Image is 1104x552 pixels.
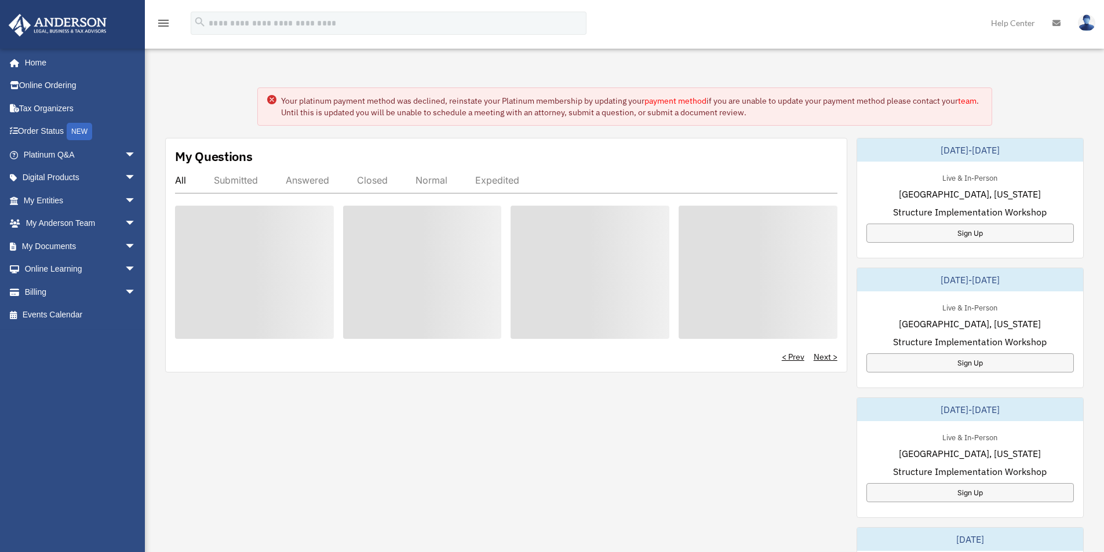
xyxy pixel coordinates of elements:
a: My Entitiesarrow_drop_down [8,189,154,212]
div: All [175,174,186,186]
div: Closed [357,174,388,186]
div: [DATE]-[DATE] [857,138,1083,162]
span: arrow_drop_down [125,189,148,213]
span: [GEOGRAPHIC_DATA], [US_STATE] [899,447,1041,460]
div: Live & In-Person [933,171,1007,183]
a: Events Calendar [8,304,154,327]
i: menu [156,16,170,30]
a: Home [8,51,148,74]
span: Structure Implementation Workshop [893,335,1047,349]
div: Expedited [475,174,519,186]
div: Answered [286,174,329,186]
a: Billingarrow_drop_down [8,280,154,304]
a: My Documentsarrow_drop_down [8,235,154,258]
div: [DATE]-[DATE] [857,268,1083,291]
span: arrow_drop_down [125,166,148,190]
span: arrow_drop_down [125,143,148,167]
i: search [194,16,206,28]
a: team [958,96,977,106]
span: [GEOGRAPHIC_DATA], [US_STATE] [899,317,1041,331]
div: NEW [67,123,92,140]
a: Order StatusNEW [8,120,154,144]
span: arrow_drop_down [125,212,148,236]
a: Sign Up [866,483,1074,502]
div: [DATE]-[DATE] [857,398,1083,421]
span: [GEOGRAPHIC_DATA], [US_STATE] [899,187,1041,201]
div: Live & In-Person [933,301,1007,313]
a: Next > [814,351,837,363]
a: Tax Organizers [8,97,154,120]
a: Online Ordering [8,74,154,97]
span: arrow_drop_down [125,258,148,282]
a: Platinum Q&Aarrow_drop_down [8,143,154,166]
a: Online Learningarrow_drop_down [8,258,154,281]
div: Live & In-Person [933,430,1007,443]
a: payment method [644,96,706,106]
a: Sign Up [866,224,1074,243]
span: Structure Implementation Workshop [893,205,1047,219]
a: My Anderson Teamarrow_drop_down [8,212,154,235]
img: User Pic [1078,14,1095,31]
span: arrow_drop_down [125,235,148,258]
a: Sign Up [866,353,1074,372]
a: < Prev [782,351,804,363]
img: Anderson Advisors Platinum Portal [5,14,110,36]
span: Structure Implementation Workshop [893,465,1047,478]
span: arrow_drop_down [125,280,148,304]
div: Submitted [214,174,258,186]
div: Normal [416,174,447,186]
div: Your platinum payment method was declined, reinstate your Platinum membership by updating your if... [281,95,982,118]
div: My Questions [175,148,253,165]
a: menu [156,20,170,30]
div: [DATE] [857,528,1083,551]
a: Digital Productsarrow_drop_down [8,166,154,189]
